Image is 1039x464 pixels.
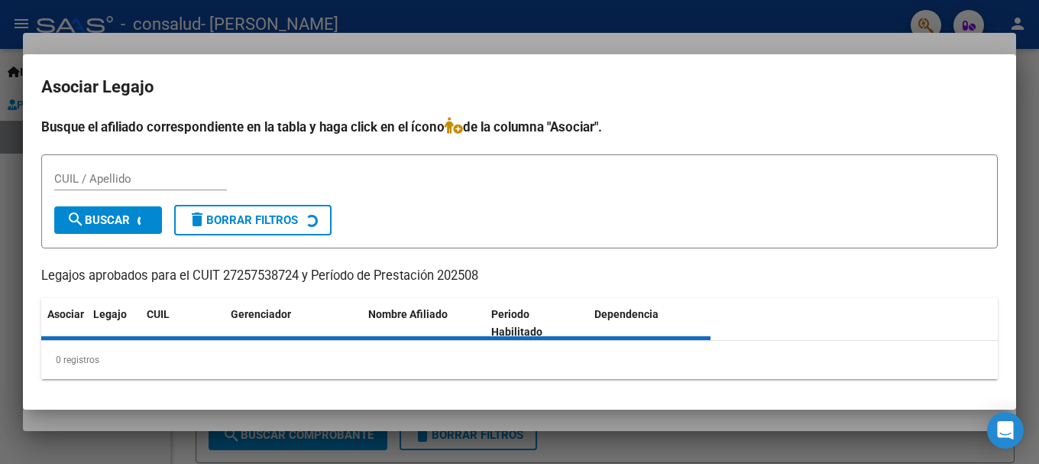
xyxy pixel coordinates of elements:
span: Buscar [66,213,130,227]
datatable-header-cell: Asociar [41,298,87,349]
span: CUIL [147,308,170,320]
h2: Asociar Legajo [41,73,998,102]
span: Legajo [93,308,127,320]
datatable-header-cell: Periodo Habilitado [485,298,588,349]
span: Asociar [47,308,84,320]
span: Dependencia [594,308,659,320]
datatable-header-cell: Nombre Afiliado [362,298,485,349]
button: Borrar Filtros [174,205,332,235]
div: 0 registros [41,341,998,379]
datatable-header-cell: Legajo [87,298,141,349]
mat-icon: search [66,210,85,229]
span: Borrar Filtros [188,213,298,227]
datatable-header-cell: Dependencia [588,298,711,349]
datatable-header-cell: CUIL [141,298,225,349]
mat-icon: delete [188,210,206,229]
span: Gerenciador [231,308,291,320]
button: Buscar [54,206,162,234]
p: Legajos aprobados para el CUIT 27257538724 y Período de Prestación 202508 [41,267,998,286]
h4: Busque el afiliado correspondiente en la tabla y haga click en el ícono de la columna "Asociar". [41,117,998,137]
div: Open Intercom Messenger [987,412,1024,449]
span: Periodo Habilitado [491,308,542,338]
span: Nombre Afiliado [368,308,448,320]
datatable-header-cell: Gerenciador [225,298,362,349]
